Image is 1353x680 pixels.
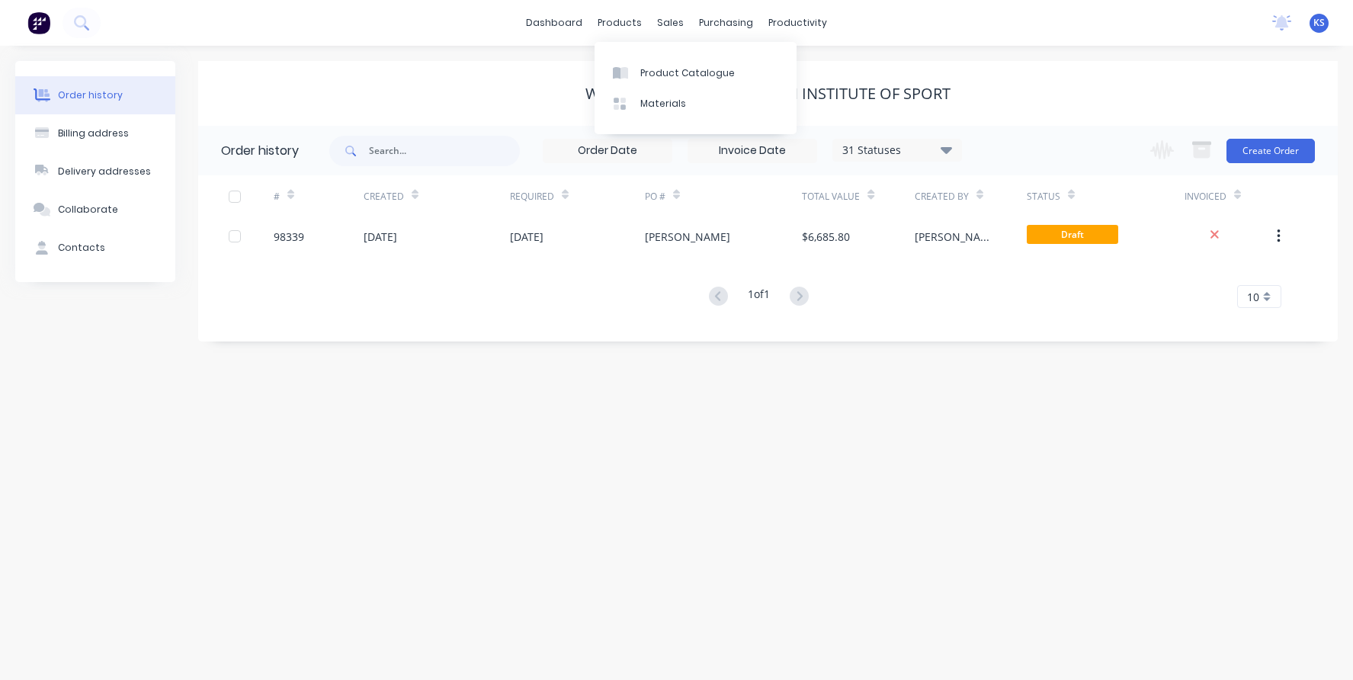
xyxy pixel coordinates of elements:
div: Collaborate [58,203,118,217]
div: # [274,175,364,217]
div: # [274,190,280,204]
div: 98339 [274,229,304,245]
div: Created [364,175,510,217]
div: products [590,11,649,34]
span: 10 [1247,289,1259,305]
div: $6,685.80 [802,229,850,245]
a: dashboard [518,11,590,34]
div: [DATE] [364,229,397,245]
img: Factory [27,11,50,34]
div: Delivery addresses [58,165,151,178]
button: Order history [15,76,175,114]
a: Materials [595,88,797,119]
div: Status [1027,190,1060,204]
div: [DATE] [510,229,543,245]
div: sales [649,11,691,34]
div: productivity [761,11,835,34]
div: Order history [221,142,299,160]
div: PO # [645,190,665,204]
iframe: Intercom live chat [1301,628,1338,665]
div: Order history [58,88,123,102]
div: Invoiced [1185,190,1226,204]
div: Invoiced [1185,175,1274,217]
div: Created By [915,190,969,204]
div: Total Value [802,190,860,204]
div: PO # [645,175,802,217]
span: KS [1313,16,1325,30]
div: purchasing [691,11,761,34]
div: Total Value [802,175,914,217]
a: Product Catalogue [595,57,797,88]
div: Materials [640,97,686,111]
span: Draft [1027,225,1118,244]
div: WAIS - Western Australian Institute of Sport [585,85,951,103]
div: Required [510,175,645,217]
button: Create Order [1226,139,1315,163]
div: [PERSON_NAME] [645,229,730,245]
button: Delivery addresses [15,152,175,191]
div: Created By [915,175,1027,217]
div: Required [510,190,554,204]
div: Product Catalogue [640,66,735,80]
input: Invoice Date [688,140,816,162]
div: Billing address [58,127,129,140]
div: Status [1027,175,1184,217]
div: Created [364,190,404,204]
div: 1 of 1 [748,286,770,308]
input: Search... [369,136,520,166]
button: Contacts [15,229,175,267]
button: Collaborate [15,191,175,229]
button: Billing address [15,114,175,152]
input: Order Date [543,140,672,162]
div: [PERSON_NAME] [915,229,996,245]
div: Contacts [58,241,105,255]
div: 31 Statuses [833,142,961,159]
